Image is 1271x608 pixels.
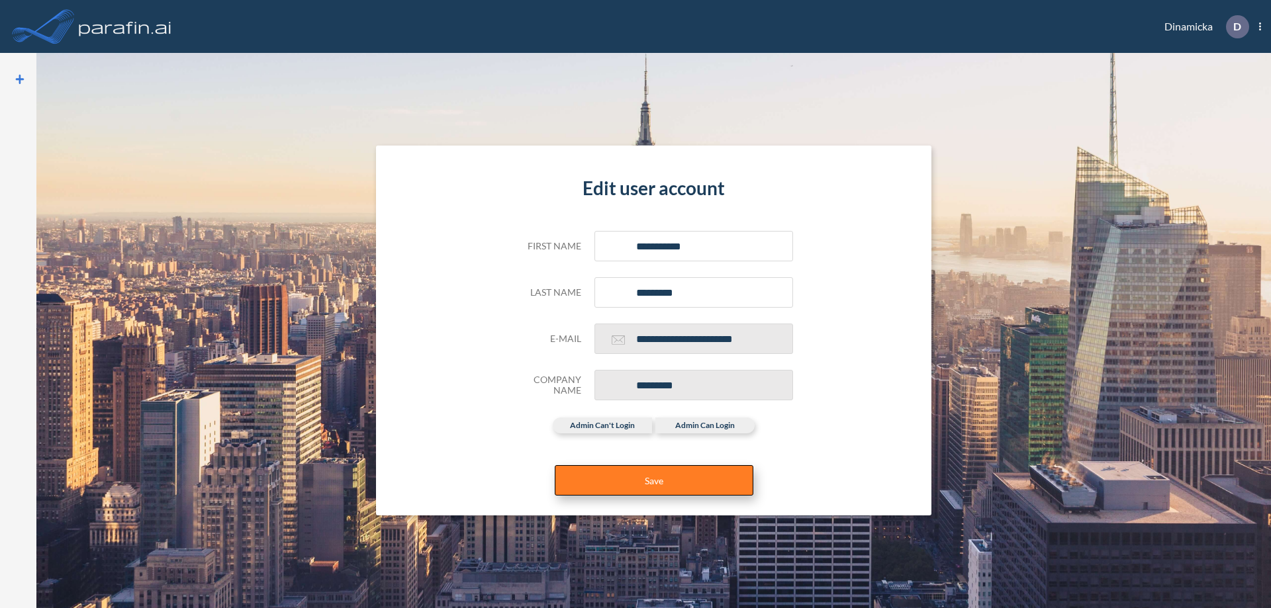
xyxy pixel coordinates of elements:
[76,13,174,40] img: logo
[555,465,753,496] button: Save
[515,333,581,345] h5: E-mail
[1233,21,1241,32] p: D
[553,417,652,433] label: admin can't login
[515,177,793,200] h4: Edit user account
[515,374,581,397] h5: Company Name
[1145,15,1261,38] div: Dinamicka
[515,287,581,298] h5: Last name
[515,241,581,252] h5: First name
[655,417,755,433] label: admin can login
